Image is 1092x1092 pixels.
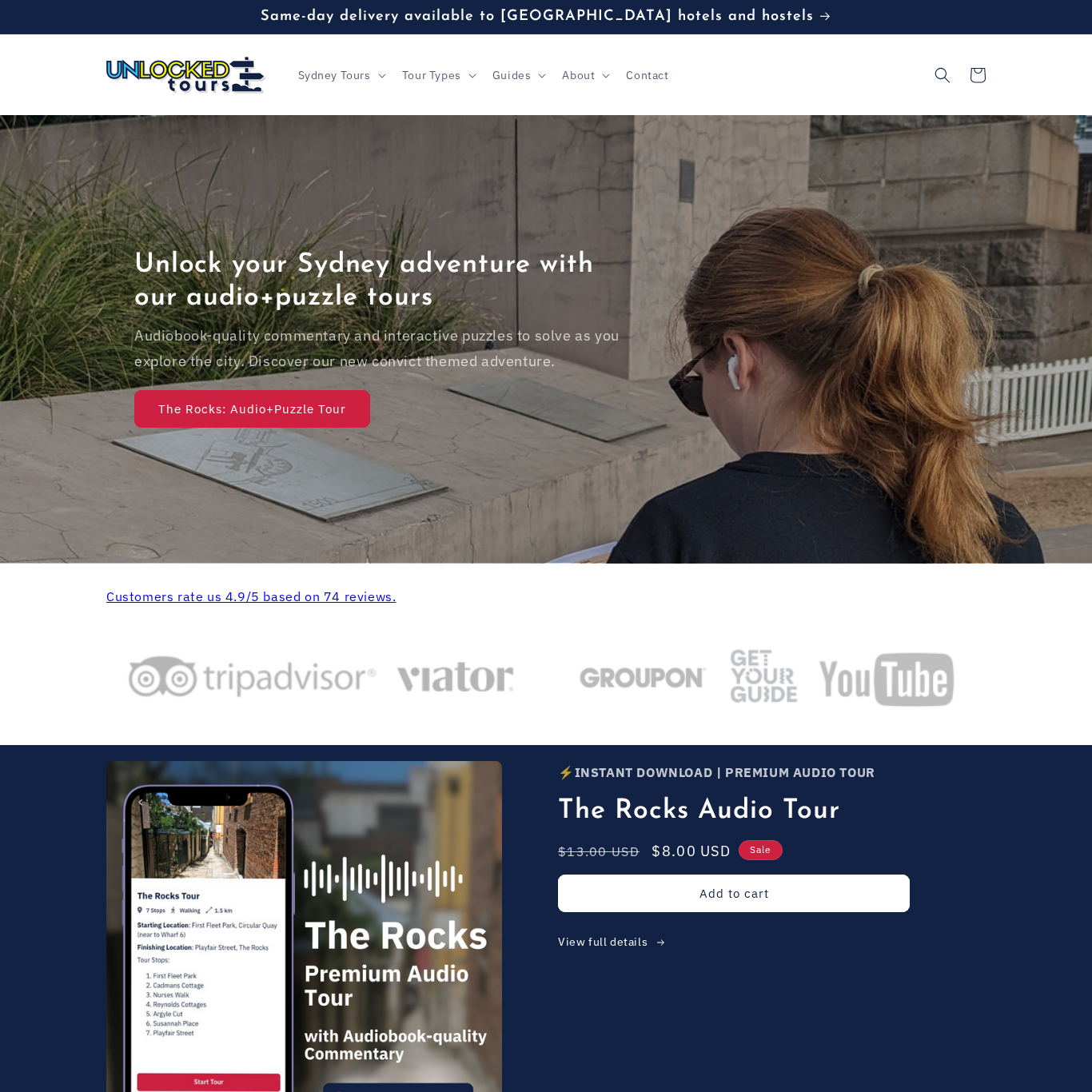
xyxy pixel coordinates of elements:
summary: Tour Types [393,58,483,92]
a: The Rocks: Audio+Puzzle Tour [134,391,370,428]
a: View full details [558,932,930,952]
summary: Guides [483,58,553,92]
p: Audiobook-quality commentary and interactive puzzles to solve as you explore the city. Discover o... [134,323,622,375]
summary: Sydney Tours [289,58,393,92]
a: Contact [616,58,678,92]
p: ⚡ [558,761,930,784]
strong: INSTANT DOWNLOAD | [575,764,722,780]
span: Guides [492,68,532,82]
span: Sydney Tours [298,68,371,82]
span: Tour Types [402,68,461,82]
h2: The Rocks Audio Tour [558,795,930,828]
span: $8.00 USD [652,840,731,862]
img: Unlocked Tours [106,57,266,94]
summary: Search [925,58,960,93]
strong: PREMIUM AUDIO TOUR [725,764,875,780]
span: Contact [626,68,668,82]
h2: Unlock your Sydney adventure with our audio+puzzle tours [134,249,622,315]
button: Add to cart [558,875,910,912]
span: About [562,68,595,82]
a: Unlocked Tours [101,50,273,99]
s: $13.00 USD [558,842,640,861]
a: Customers rate us 4.9/5 based on 74 reviews. [106,588,396,604]
summary: About [552,58,616,92]
span: Same-day delivery available to [GEOGRAPHIC_DATA] hotels and hostels [261,9,814,24]
span: Sale [739,840,783,860]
